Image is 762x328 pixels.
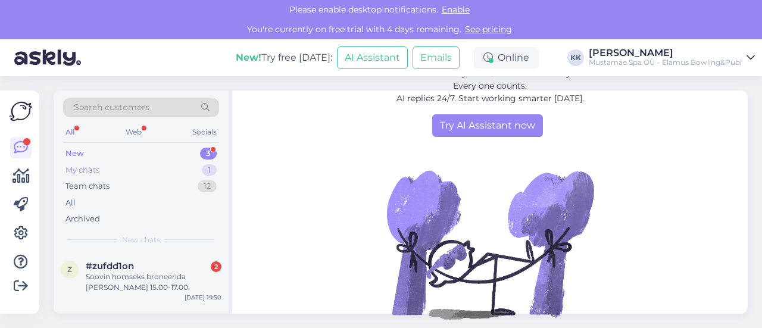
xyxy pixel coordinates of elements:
[432,114,543,137] a: Try AI Assistant now
[63,124,77,140] div: All
[413,46,460,69] button: Emails
[589,48,755,67] a: [PERSON_NAME]Mustamäe Spa OÜ - Elamus Bowling&Pubi
[332,67,648,105] p: You’ve already had contacts via Askly. Every one counts. AI replies 24/7. Start working smarter [...
[461,24,516,35] a: See pricing
[211,261,221,272] div: 2
[67,265,72,274] span: z
[474,47,539,68] div: Online
[438,4,473,15] span: Enable
[589,58,742,67] div: Mustamäe Spa OÜ - Elamus Bowling&Pubi
[74,101,149,114] span: Search customers
[123,124,144,140] div: Web
[122,235,160,245] span: New chats
[589,48,742,58] div: [PERSON_NAME]
[236,51,332,65] div: Try free [DATE]:
[198,180,217,192] div: 12
[86,261,134,271] span: #zufdd1on
[236,52,261,63] b: New!
[65,148,84,160] div: New
[65,180,110,192] div: Team chats
[567,49,584,66] div: KK
[65,197,76,209] div: All
[10,100,32,123] img: Askly Logo
[185,293,221,302] div: [DATE] 19:50
[485,68,496,79] b: 49
[200,148,217,160] div: 3
[65,213,100,225] div: Archived
[190,124,219,140] div: Socials
[86,271,221,293] div: Soovin homseks broneerida [PERSON_NAME] 15.00-17.00.
[337,46,408,69] button: AI Assistant
[202,164,217,176] div: 1
[65,164,99,176] div: My chats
